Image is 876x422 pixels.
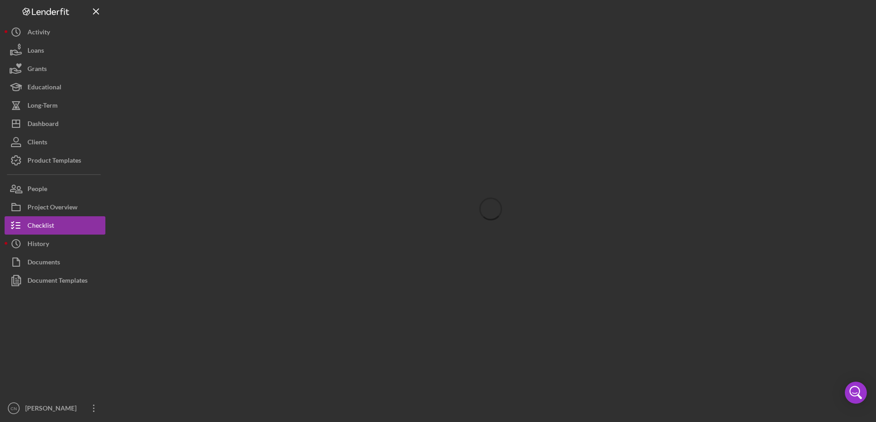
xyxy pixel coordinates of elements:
text: CN [11,406,17,411]
div: Long-Term [27,96,58,117]
div: Grants [27,60,47,80]
button: Educational [5,78,105,96]
button: History [5,235,105,253]
button: People [5,180,105,198]
div: Dashboard [27,115,59,135]
button: Clients [5,133,105,151]
div: Loans [27,41,44,62]
button: Activity [5,23,105,41]
div: Documents [27,253,60,274]
button: Long-Term [5,96,105,115]
button: Checklist [5,216,105,235]
button: Loans [5,41,105,60]
button: Product Templates [5,151,105,170]
div: Clients [27,133,47,153]
div: Product Templates [27,151,81,172]
div: History [27,235,49,255]
div: Educational [27,78,61,99]
button: Documents [5,253,105,271]
div: Project Overview [27,198,77,219]
div: Activity [27,23,50,44]
div: Checklist [27,216,54,237]
div: Document Templates [27,271,88,292]
div: People [27,180,47,200]
button: CN[PERSON_NAME] [5,399,105,417]
button: Grants [5,60,105,78]
button: Dashboard [5,115,105,133]
button: Project Overview [5,198,105,216]
div: [PERSON_NAME] [23,399,82,420]
button: Document Templates [5,271,105,290]
div: Open Intercom Messenger [845,382,867,404]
